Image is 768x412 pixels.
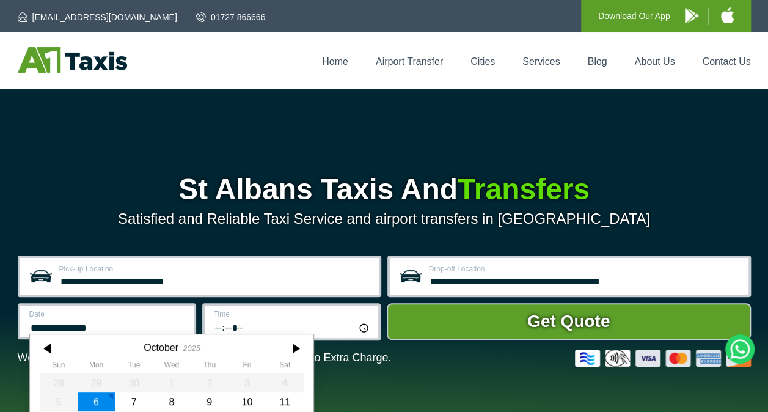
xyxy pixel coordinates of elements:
[115,373,153,392] div: 30 September 2025
[575,350,751,367] img: Credit And Debit Cards
[635,56,675,67] a: About Us
[522,56,560,67] a: Services
[228,392,266,411] div: 10 October 2025
[115,392,153,411] div: 07 October 2025
[18,175,751,204] h1: St Albans Taxis And
[77,392,115,411] div: 06 October 2025
[702,56,750,67] a: Contact Us
[266,392,304,411] div: 11 October 2025
[587,56,607,67] a: Blog
[77,361,115,373] th: Monday
[196,11,266,23] a: 01727 866666
[721,7,734,23] img: A1 Taxis iPhone App
[214,311,371,318] label: Time
[190,361,228,373] th: Thursday
[40,392,78,411] div: 05 October 2025
[190,373,228,392] div: 02 October 2025
[29,311,186,318] label: Date
[458,173,590,205] span: Transfers
[18,210,751,227] p: Satisfied and Reliable Taxi Service and airport transfers in [GEOGRAPHIC_DATA]
[153,361,191,373] th: Wednesday
[40,361,78,373] th: Sunday
[183,344,200,353] div: 2025
[266,361,304,373] th: Saturday
[685,8,698,23] img: A1 Taxis Android App
[376,56,443,67] a: Airport Transfer
[18,351,392,364] p: We Now Accept Card & Contactless Payment In
[115,361,153,373] th: Tuesday
[228,361,266,373] th: Friday
[77,373,115,392] div: 29 September 2025
[228,373,266,392] div: 03 October 2025
[59,265,371,273] label: Pick-up Location
[40,373,78,392] div: 28 September 2025
[144,342,178,353] div: October
[266,373,304,392] div: 04 October 2025
[18,47,127,73] img: A1 Taxis St Albans LTD
[322,56,348,67] a: Home
[387,303,751,340] button: Get Quote
[251,351,391,364] span: The Car at No Extra Charge.
[153,373,191,392] div: 01 October 2025
[190,392,228,411] div: 09 October 2025
[598,9,670,24] p: Download Our App
[18,11,177,23] a: [EMAIL_ADDRESS][DOMAIN_NAME]
[470,56,495,67] a: Cities
[429,265,741,273] label: Drop-off Location
[153,392,191,411] div: 08 October 2025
